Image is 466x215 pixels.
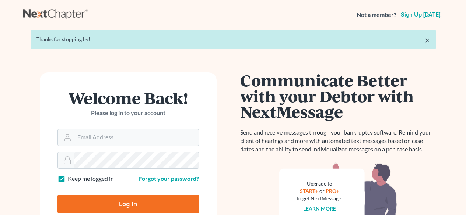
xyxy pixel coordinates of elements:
[74,129,199,146] input: Email Address
[57,90,199,106] h1: Welcome Back!
[326,188,339,194] a: PRO+
[425,36,430,44] a: ×
[241,128,436,154] p: Send and receive messages through your bankruptcy software. Remind your client of hearings and mo...
[57,195,199,213] input: Log In
[399,12,443,18] a: Sign up [DATE]!
[68,175,114,183] label: Keep me logged in
[57,109,199,117] p: Please log in to your account
[357,11,396,19] strong: Not a member?
[297,195,343,202] div: to get NextMessage.
[300,188,318,194] a: START+
[319,188,325,194] span: or
[36,36,430,43] div: Thanks for stopping by!
[241,72,436,119] h1: Communicate Better with your Debtor with NextMessage
[139,175,199,182] a: Forgot your password?
[303,205,336,212] a: Learn more
[297,180,343,187] div: Upgrade to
